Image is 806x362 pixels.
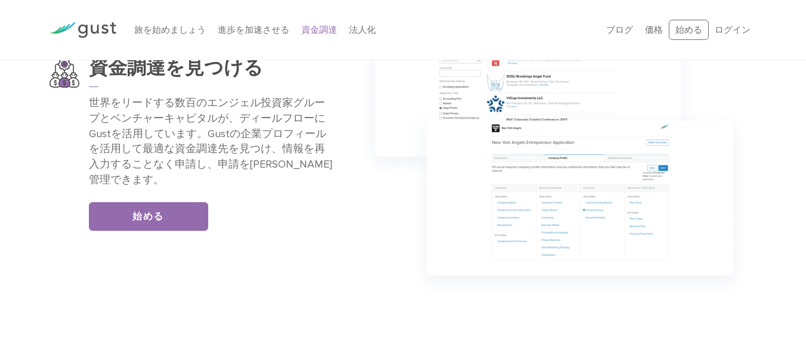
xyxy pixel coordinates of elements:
font: 世界をリードする数百のエンジェル投資家グループとベンチャーキャピタルが、ディールフローにGustを活用しています。Gustの企業プロフィールを活用して最適な資金調達先を見つけ、情報を再入力するこ... [89,97,332,187]
font: 始める [675,24,702,35]
a: ブログ [606,24,633,35]
a: 法人化 [349,24,376,35]
font: 資金調達を見つける [89,57,263,79]
a: 始める [669,20,709,41]
img: ガストロゴ [50,22,116,38]
a: 資金調達 [301,24,337,35]
font: 始める [132,211,164,222]
img: 資金調達を見つける [50,58,79,88]
a: 進歩を加速させる [218,24,289,35]
a: 価格 [645,24,663,35]
a: ログイン [715,24,751,35]
a: 旅を始めましょう [134,24,206,35]
a: 始める [89,202,208,231]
